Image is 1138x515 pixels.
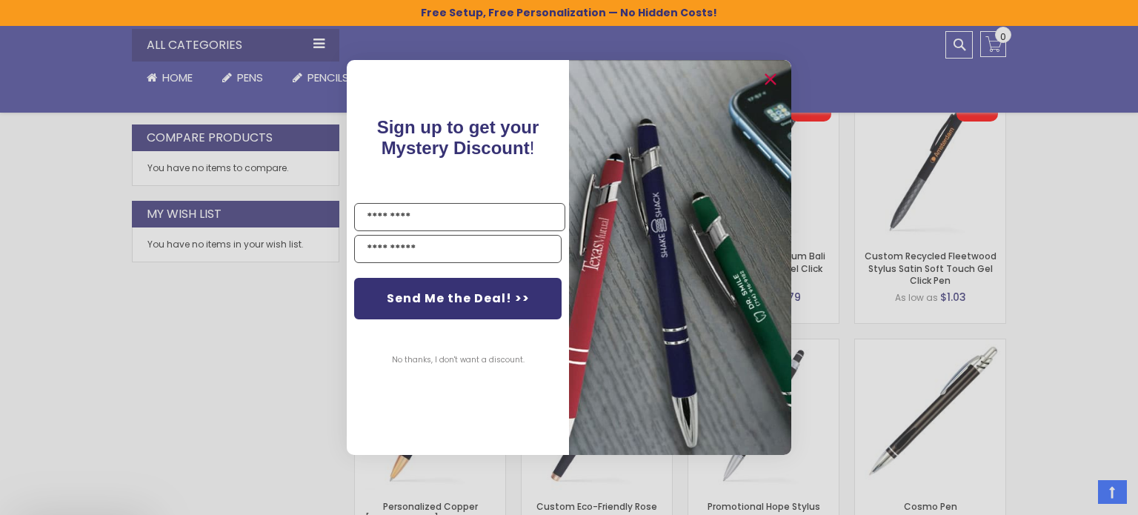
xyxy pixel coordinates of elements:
[354,278,562,319] button: Send Me the Deal! >>
[385,342,532,379] button: No thanks, I don't want a discount.
[377,117,539,158] span: Sign up to get your Mystery Discount
[569,60,791,455] img: pop-up-image
[759,67,782,91] button: Close dialog
[377,117,539,158] span: !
